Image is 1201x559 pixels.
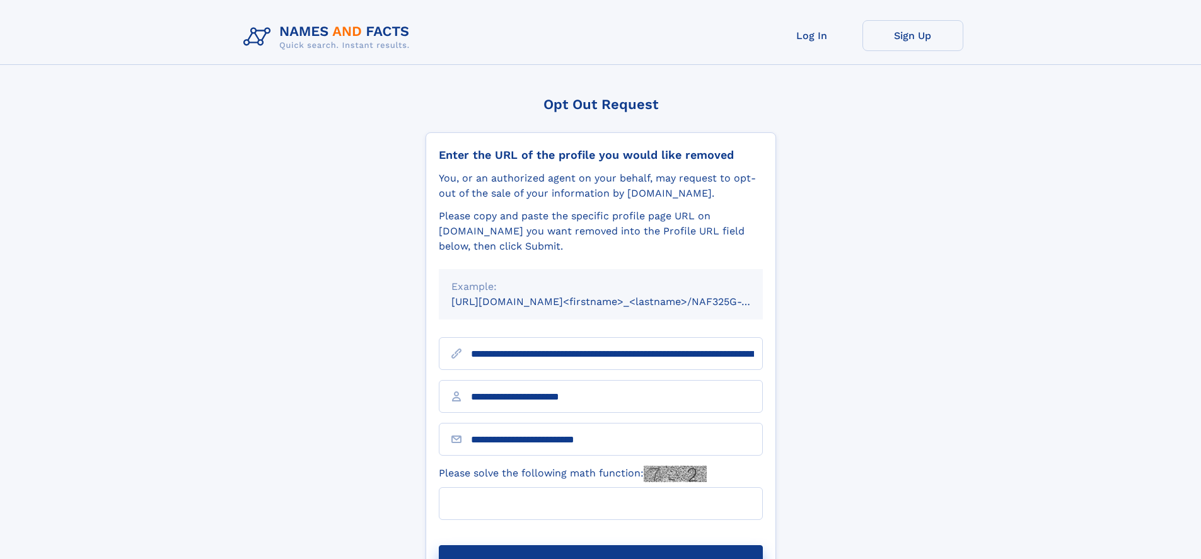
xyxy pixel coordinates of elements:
a: Log In [762,20,862,51]
div: Opt Out Request [426,96,776,112]
div: Example: [451,279,750,294]
div: You, or an authorized agent on your behalf, may request to opt-out of the sale of your informatio... [439,171,763,201]
div: Enter the URL of the profile you would like removed [439,148,763,162]
small: [URL][DOMAIN_NAME]<firstname>_<lastname>/NAF325G-xxxxxxxx [451,296,787,308]
div: Please copy and paste the specific profile page URL on [DOMAIN_NAME] you want removed into the Pr... [439,209,763,254]
img: Logo Names and Facts [238,20,420,54]
a: Sign Up [862,20,963,51]
label: Please solve the following math function: [439,466,707,482]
